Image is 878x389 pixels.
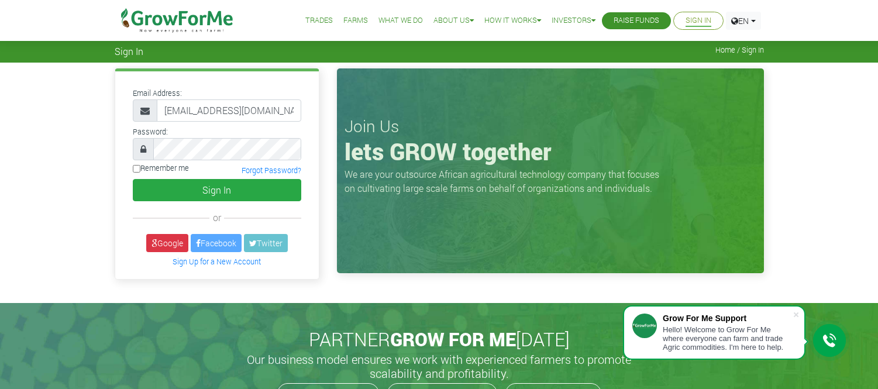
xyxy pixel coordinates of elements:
[157,99,301,122] input: Email Address
[345,116,756,136] h3: Join Us
[726,12,761,30] a: EN
[552,15,595,27] a: Investors
[235,352,644,380] h5: Our business model ensures we work with experienced farmers to promote scalability and profitabil...
[614,15,659,27] a: Raise Funds
[378,15,423,27] a: What We Do
[242,166,301,175] a: Forgot Password?
[663,314,793,323] div: Grow For Me Support
[133,211,301,225] div: or
[119,328,759,350] h2: PARTNER [DATE]
[663,325,793,352] div: Hello! Welcome to Grow For Me where everyone can farm and trade Agric commodities. I'm here to help.
[686,15,711,27] a: Sign In
[115,46,143,57] span: Sign In
[390,326,516,352] span: GROW FOR ME
[133,126,168,137] label: Password:
[433,15,474,27] a: About Us
[133,88,182,99] label: Email Address:
[146,234,188,252] a: Google
[133,163,189,174] label: Remember me
[715,46,764,54] span: Home / Sign In
[345,167,666,195] p: We are your outsource African agricultural technology company that focuses on cultivating large s...
[133,179,301,201] button: Sign In
[133,165,140,173] input: Remember me
[484,15,541,27] a: How it Works
[305,15,333,27] a: Trades
[343,15,368,27] a: Farms
[173,257,261,266] a: Sign Up for a New Account
[345,137,756,166] h1: lets GROW together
